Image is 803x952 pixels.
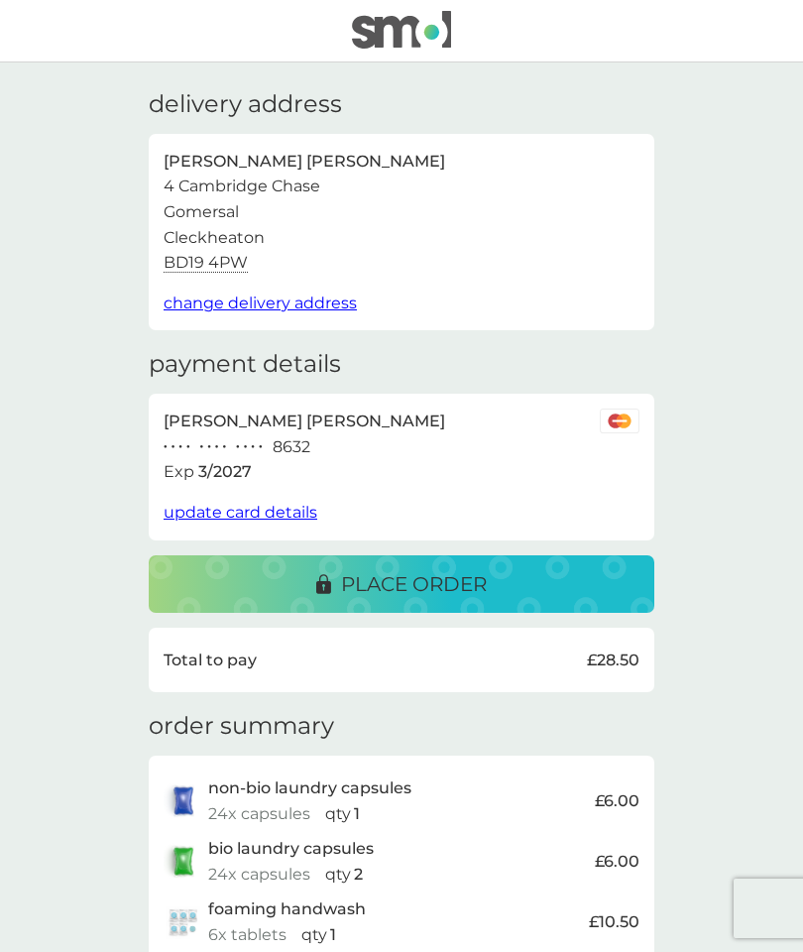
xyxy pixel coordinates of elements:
p: ● [222,442,226,452]
p: Cleckheaton [164,225,265,251]
h3: delivery address [149,90,342,119]
p: £6.00 [595,788,639,814]
p: ● [207,442,211,452]
p: ● [178,442,182,452]
p: £10.50 [589,909,639,935]
p: qty [301,922,327,948]
p: ● [244,442,248,452]
p: 24x capsules [208,862,310,888]
p: 24x capsules [208,801,310,827]
p: 3 / 2027 [198,459,252,485]
p: non-bio laundry capsules [208,775,411,801]
p: ● [236,442,240,452]
button: change delivery address [164,291,357,316]
p: £6.00 [595,849,639,875]
p: qty [325,862,351,888]
p: bio laundry capsules [208,836,374,862]
span: update card details [164,503,317,522]
p: 1 [354,801,360,827]
p: ● [164,442,168,452]
p: Exp [164,459,194,485]
h3: order summary [149,712,334,741]
p: foaming handwash [208,896,366,922]
p: ● [251,442,255,452]
p: 6x tablets [208,922,287,948]
button: place order [149,555,654,613]
h3: payment details [149,350,341,379]
p: Total to pay [164,648,257,673]
img: smol [352,11,451,49]
p: ● [259,442,263,452]
p: 2 [354,862,363,888]
p: ● [215,442,219,452]
p: 4 Cambridge Chase [164,174,320,199]
p: Gomersal [164,199,239,225]
p: place order [341,568,487,600]
p: ● [200,442,204,452]
button: update card details [164,500,317,526]
span: change delivery address [164,294,357,312]
p: [PERSON_NAME] [PERSON_NAME] [164,149,445,175]
p: 8632 [273,434,310,460]
p: qty [325,801,351,827]
p: 1 [330,922,336,948]
p: £28.50 [587,648,639,673]
p: ● [186,442,190,452]
p: [PERSON_NAME] [PERSON_NAME] [164,409,445,434]
p: ● [172,442,175,452]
